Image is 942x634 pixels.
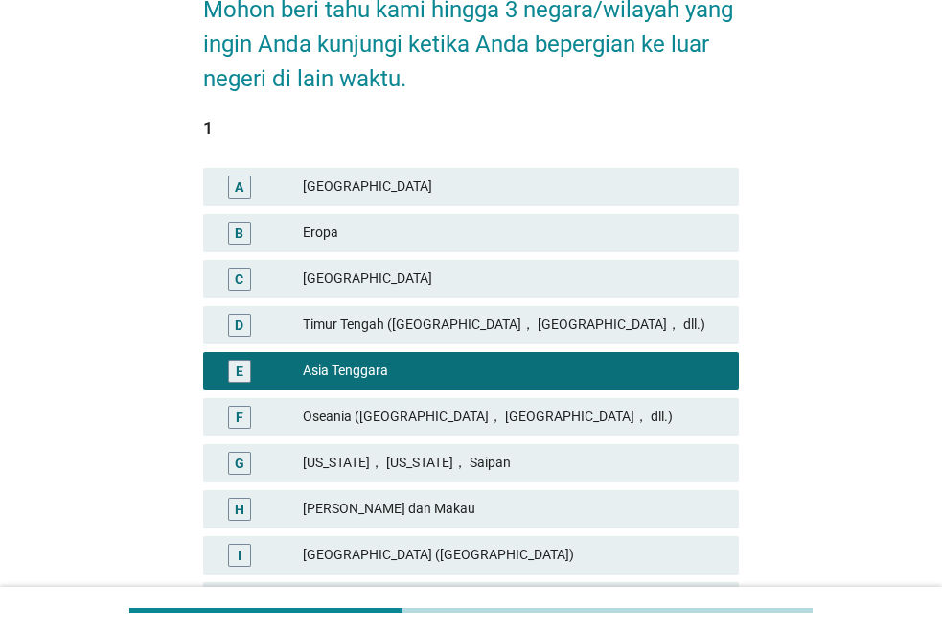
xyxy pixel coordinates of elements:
[235,499,244,519] div: H
[238,545,241,565] div: I
[303,498,724,521] div: [PERSON_NAME] dan Makau
[303,406,724,429] div: Oseania ([GEOGRAPHIC_DATA]， [GEOGRAPHIC_DATA]， dll.)
[303,314,724,337] div: Timur Tengah ([GEOGRAPHIC_DATA]， [GEOGRAPHIC_DATA]， dll.)
[303,222,724,245] div: Eropa
[303,360,724,383] div: Asia Tenggara
[203,115,739,141] div: 1
[235,176,243,197] div: A
[303,452,724,475] div: [US_STATE]， [US_STATE]， Saipan
[235,269,243,289] div: C
[236,407,243,427] div: F
[235,223,243,243] div: B
[236,361,243,381] div: E
[235,453,244,473] div: G
[303,268,724,291] div: [GEOGRAPHIC_DATA]
[303,544,724,567] div: [GEOGRAPHIC_DATA] ([GEOGRAPHIC_DATA])
[303,176,724,199] div: [GEOGRAPHIC_DATA]
[235,315,243,335] div: D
